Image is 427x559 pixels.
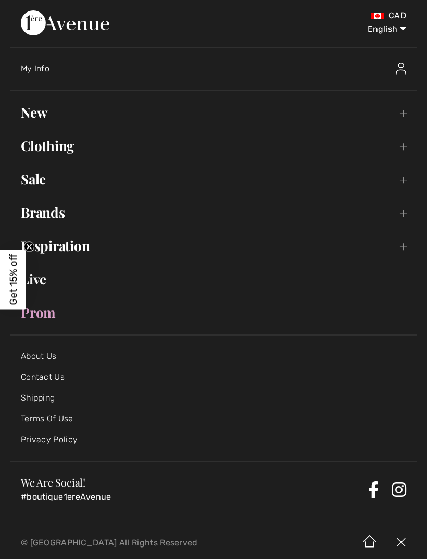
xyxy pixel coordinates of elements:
a: Terms Of Use [21,414,73,424]
a: Facebook [368,481,379,498]
span: My Info [21,64,49,73]
p: #boutique1ereAvenue [21,492,364,502]
a: New [10,101,417,124]
a: Live [10,268,417,291]
img: My Info [396,63,406,75]
a: Prom [10,301,417,324]
a: About Us [21,351,56,361]
button: Close teaser [24,241,34,252]
a: Sale [10,168,417,191]
img: X [385,527,417,559]
img: Home [354,527,385,559]
a: My InfoMy Info [21,52,417,85]
a: Instagram [392,481,406,498]
a: Shipping [21,393,55,403]
h3: We Are Social! [21,477,364,488]
a: Clothing [10,134,417,157]
p: © [GEOGRAPHIC_DATA] All Rights Reserved [21,539,252,546]
div: CAD [252,10,406,21]
a: Privacy Policy [21,434,78,444]
a: Brands [10,201,417,224]
a: Contact Us [21,372,65,382]
a: Inspiration [10,234,417,257]
img: 1ère Avenue [21,10,109,35]
span: Chat [24,7,46,17]
span: Get 15% off [7,254,19,305]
